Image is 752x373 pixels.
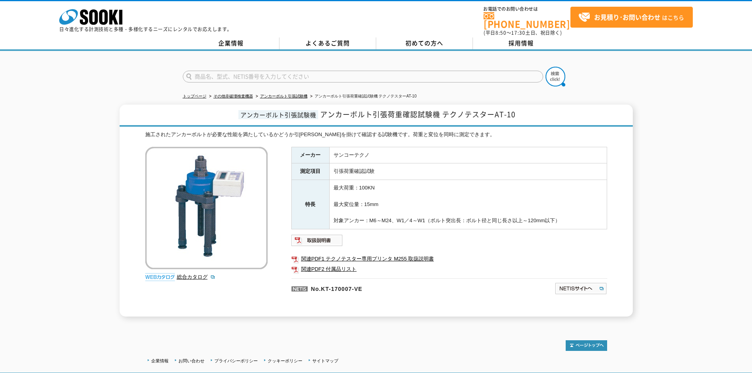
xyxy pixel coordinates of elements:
[291,180,329,229] th: 特長
[291,147,329,163] th: メーカー
[495,29,506,36] span: 8:50
[178,358,204,363] a: お問い合わせ
[238,110,318,119] span: アンカーボルト引張試験機
[320,109,516,120] span: アンカーボルト引張荷重確認試験機 テクノテスターAT-10
[183,71,543,82] input: 商品名、型式、NETIS番号を入力してください
[268,358,302,363] a: クッキーポリシー
[279,37,376,49] a: よくあるご質問
[214,358,258,363] a: プライバシーポリシー
[291,254,607,264] a: 関連PDF1 テクノテスター専用プリンタ M255 取扱説明書
[145,273,175,281] img: webカタログ
[329,180,607,229] td: 最大荷重：100KN 最大変位量：15mm 対象アンカー：M6～M24、W1／4～W1（ボルト突出長：ボルト径と同じ長さ以上～120mm以下）
[183,37,279,49] a: 企業情報
[511,29,525,36] span: 17:30
[151,358,169,363] a: 企業情報
[329,147,607,163] td: サンコーテクノ
[309,92,417,101] li: アンカーボルト引張荷重確認試験機 テクノテスターAT-10
[546,67,565,86] img: btn_search.png
[291,234,343,247] img: 取扱説明書
[594,12,660,22] strong: お見積り･お問い合わせ
[376,37,473,49] a: 初めての方へ
[291,264,607,274] a: 関連PDF2 付属品リスト
[473,37,570,49] a: 採用情報
[214,94,253,98] a: その他非破壊検査機器
[145,131,607,139] div: 施工されたアンカーボルトが必要な性能を満たしているかどうか引[PERSON_NAME]を掛けて確認する試験機です。荷重と変位を同時に測定できます。
[484,29,562,36] span: (平日 ～ 土日、祝日除く)
[59,27,232,32] p: 日々進化する計測技術と多種・多様化するニーズにレンタルでお応えします。
[291,163,329,180] th: 測定項目
[555,282,607,295] img: NETISサイトへ
[566,340,607,351] img: トップページへ
[405,39,443,47] span: 初めての方へ
[145,147,268,269] img: アンカーボルト引張荷重確認試験機 テクノテスターAT-10
[312,358,338,363] a: サイトマップ
[578,11,684,23] span: はこちら
[291,278,478,297] p: No.KT-170007-VE
[484,12,570,28] a: [PHONE_NUMBER]
[177,274,216,280] a: 総合カタログ
[260,94,308,98] a: アンカーボルト引張試験機
[183,94,206,98] a: トップページ
[291,239,343,245] a: 取扱説明書
[329,163,607,180] td: 引張荷重確認試験
[570,7,693,28] a: お見積り･お問い合わせはこちら
[484,7,570,11] span: お電話でのお問い合わせは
